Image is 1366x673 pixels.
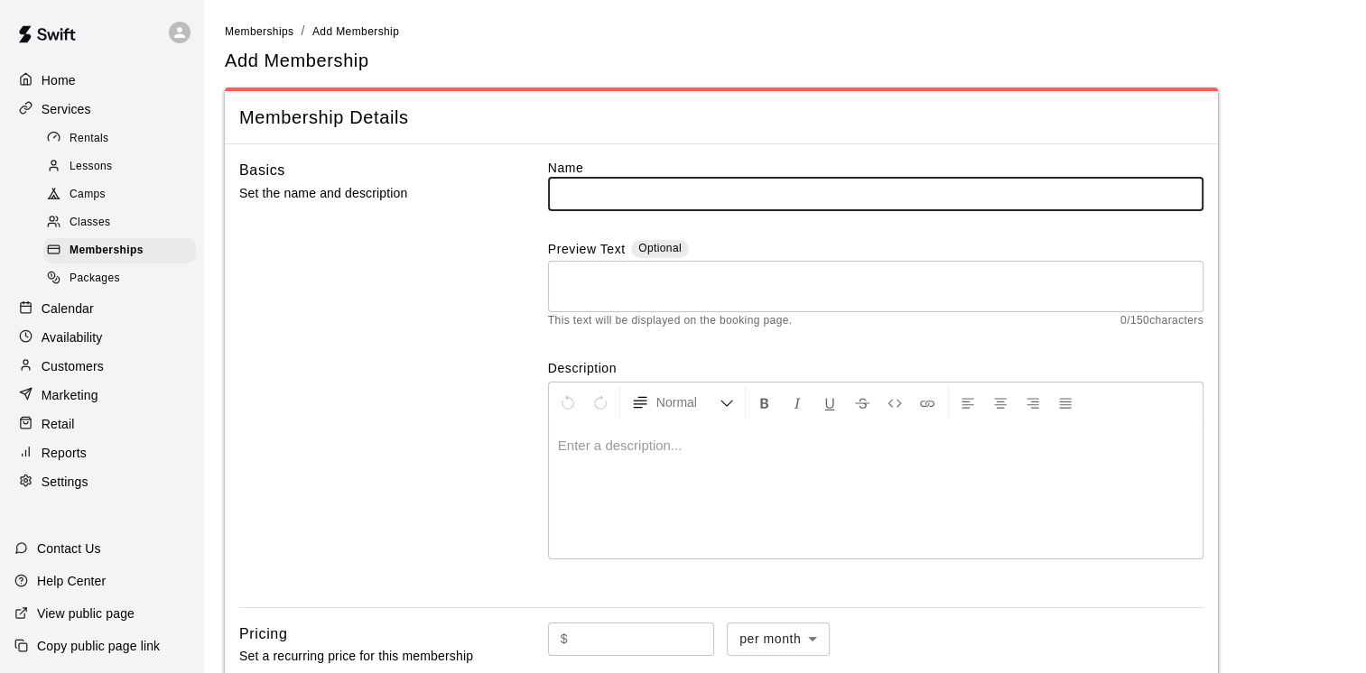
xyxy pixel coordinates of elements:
[225,25,293,38] span: Memberships
[42,473,88,491] p: Settings
[952,386,983,419] button: Left Align
[225,22,1344,41] nav: breadcrumb
[847,386,878,419] button: Format Strikethrough
[879,386,910,419] button: Insert Code
[42,71,76,89] p: Home
[656,393,720,411] span: Normal
[42,386,98,404] p: Marketing
[70,270,120,288] span: Packages
[301,22,304,41] li: /
[814,386,845,419] button: Format Underline
[638,242,682,254] span: Optional
[42,100,91,118] p: Services
[225,23,293,38] a: Memberships
[985,386,1016,419] button: Center Align
[14,468,189,495] a: Settings
[42,444,87,462] p: Reports
[548,359,1203,377] label: Description
[70,158,113,176] span: Lessons
[239,159,285,182] h6: Basics
[43,266,196,291] div: Packages
[14,382,189,409] a: Marketing
[312,25,399,38] span: Add Membership
[43,210,196,235] div: Classes
[548,312,793,330] span: This text will be displayed on the booking page.
[43,265,203,293] a: Packages
[43,237,203,265] a: Memberships
[1120,312,1203,330] span: 0 / 150 characters
[37,572,106,590] p: Help Center
[548,159,1203,177] label: Name
[43,182,196,207] div: Camps
[1050,386,1081,419] button: Justify Align
[14,96,189,123] a: Services
[42,357,104,375] p: Customers
[782,386,813,419] button: Format Italics
[14,295,189,322] a: Calendar
[37,539,101,558] p: Contact Us
[42,328,103,346] p: Availability
[43,152,203,180] a: Lessons
[239,622,287,646] h6: Pricing
[14,67,189,94] a: Home
[548,240,626,261] label: Preview Text
[727,622,830,656] div: per month
[43,238,196,263] div: Memberships
[70,242,144,260] span: Memberships
[912,386,943,419] button: Insert Link
[561,630,568,649] p: $
[225,49,369,73] h5: Add Membership
[43,126,196,152] div: Rentals
[70,130,109,148] span: Rentals
[14,410,189,438] a: Retail
[14,439,189,466] a: Reports
[42,415,75,433] p: Retail
[553,386,583,419] button: Undo
[749,386,780,419] button: Format Bold
[239,106,1203,130] span: Membership Details
[37,604,135,622] p: View public page
[43,209,203,237] a: Classes
[43,124,203,152] a: Rentals
[70,214,110,232] span: Classes
[14,353,189,380] a: Customers
[14,324,189,351] a: Availability
[585,386,616,419] button: Redo
[239,645,490,668] p: Set a recurring price for this membership
[70,186,106,204] span: Camps
[43,154,196,180] div: Lessons
[42,300,94,318] p: Calendar
[239,182,490,205] p: Set the name and description
[624,386,741,419] button: Formatting Options
[1018,386,1048,419] button: Right Align
[43,181,203,209] a: Camps
[37,637,160,655] p: Copy public page link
